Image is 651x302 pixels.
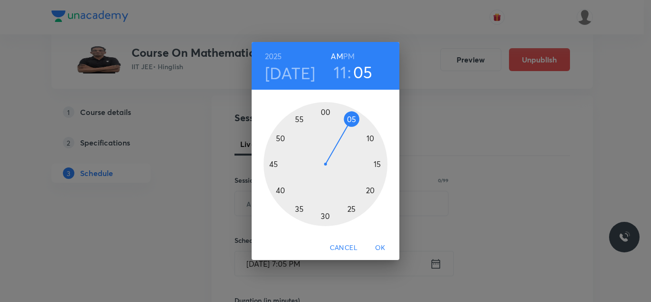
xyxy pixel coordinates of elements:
[331,50,343,63] button: AM
[347,62,351,82] h3: :
[265,63,315,83] button: [DATE]
[365,239,396,257] button: OK
[334,62,346,82] button: 11
[326,239,361,257] button: Cancel
[330,242,357,254] span: Cancel
[369,242,392,254] span: OK
[265,50,282,63] button: 2025
[343,50,355,63] button: PM
[353,62,373,82] button: 05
